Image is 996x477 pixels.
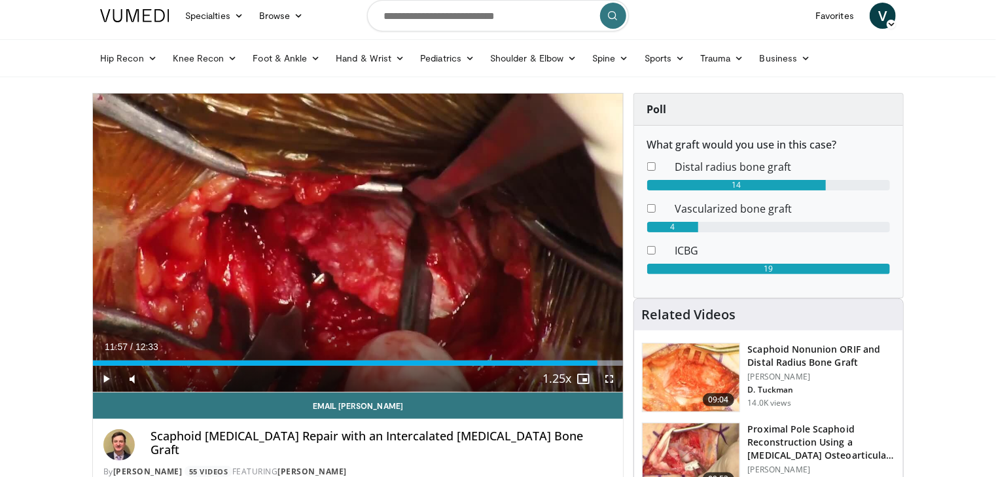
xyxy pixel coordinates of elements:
a: 09:04 Scaphoid Nonunion ORIF and Distal Radius Bone Graft [PERSON_NAME] D. Tuckman 14.0K views [642,343,895,412]
a: [PERSON_NAME] [277,466,347,477]
img: VuMedi Logo [100,9,169,22]
a: Sports [637,45,693,71]
video-js: Video Player [93,94,623,393]
img: Avatar [103,429,135,461]
p: D. Tuckman [748,385,895,395]
button: Playback Rate [544,366,571,392]
a: 55 Videos [185,466,232,477]
a: [PERSON_NAME] [113,466,183,477]
button: Mute [119,366,145,392]
h4: Scaphoid [MEDICAL_DATA] Repair with an Intercalated [MEDICAL_DATA] Bone Graft [151,429,613,457]
a: Foot & Ankle [245,45,329,71]
p: [PERSON_NAME] [748,372,895,382]
a: Trauma [692,45,752,71]
p: 14.0K views [748,398,791,408]
span: 12:33 [135,342,158,352]
div: Progress Bar [93,361,623,366]
a: Favorites [808,3,862,29]
a: Specialties [177,3,251,29]
a: Hip Recon [92,45,165,71]
strong: Poll [647,102,667,116]
h3: Scaphoid Nonunion ORIF and Distal Radius Bone Graft [748,343,895,369]
a: Email [PERSON_NAME] [93,393,623,419]
span: 11:57 [105,342,128,352]
a: Hand & Wrist [328,45,412,71]
a: Knee Recon [165,45,245,71]
h4: Related Videos [642,307,736,323]
a: V [870,3,896,29]
div: 4 [647,222,698,232]
dd: Vascularized bone graft [666,201,900,217]
button: Fullscreen [597,366,623,392]
h6: What graft would you use in this case? [647,139,890,151]
div: 14 [647,180,827,190]
h3: Proximal Pole Scaphoid Reconstruction Using a [MEDICAL_DATA] Osteoarticular … [748,423,895,462]
dd: ICBG [666,243,900,258]
p: [PERSON_NAME] [748,465,895,475]
button: Play [93,366,119,392]
a: Spine [584,45,636,71]
span: 09:04 [703,393,734,406]
img: c80d7d24-c060-40f3-af8e-dca67ae1a0ba.jpg.150x105_q85_crop-smart_upscale.jpg [643,344,739,412]
div: 19 [647,264,890,274]
a: Shoulder & Elbow [482,45,584,71]
a: Pediatrics [412,45,482,71]
a: Business [752,45,819,71]
dd: Distal radius bone graft [666,159,900,175]
a: Browse [251,3,311,29]
span: / [130,342,133,352]
button: Enable picture-in-picture mode [571,366,597,392]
